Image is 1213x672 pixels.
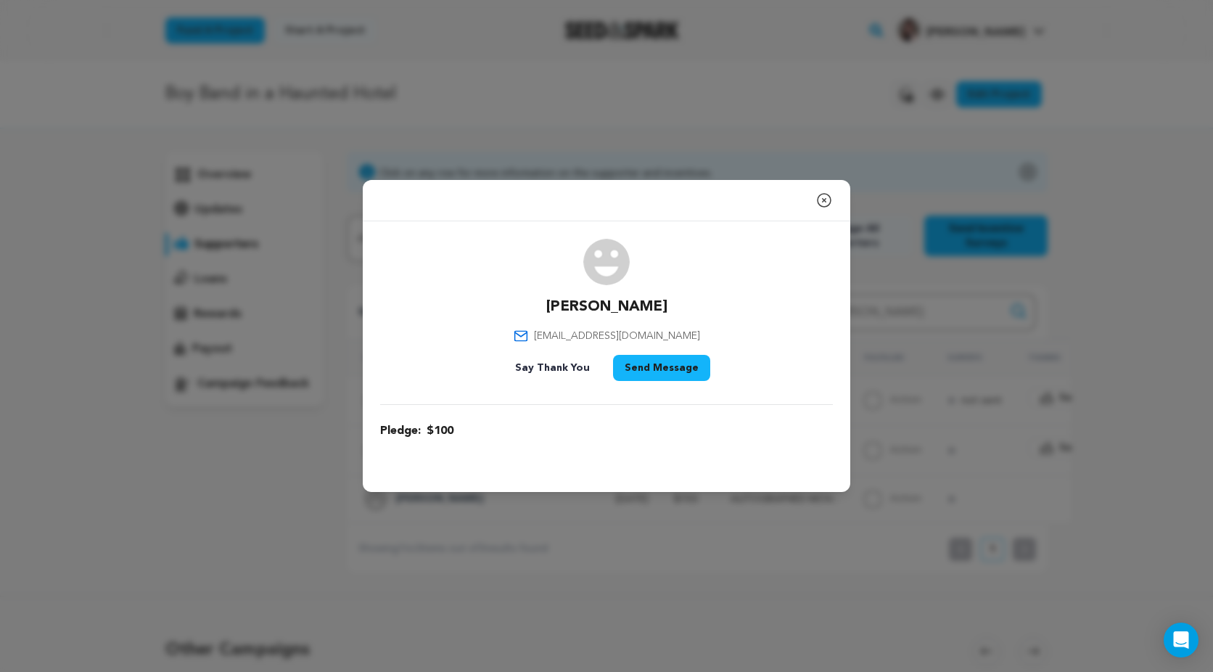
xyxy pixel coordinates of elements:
[1164,623,1198,657] div: Open Intercom Messenger
[427,422,453,440] span: $100
[534,329,700,343] span: [EMAIL_ADDRESS][DOMAIN_NAME]
[613,355,710,381] button: Send Message
[380,422,421,440] span: Pledge:
[583,239,630,285] img: user.png
[546,297,667,317] p: [PERSON_NAME]
[503,355,601,381] button: Say Thank You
